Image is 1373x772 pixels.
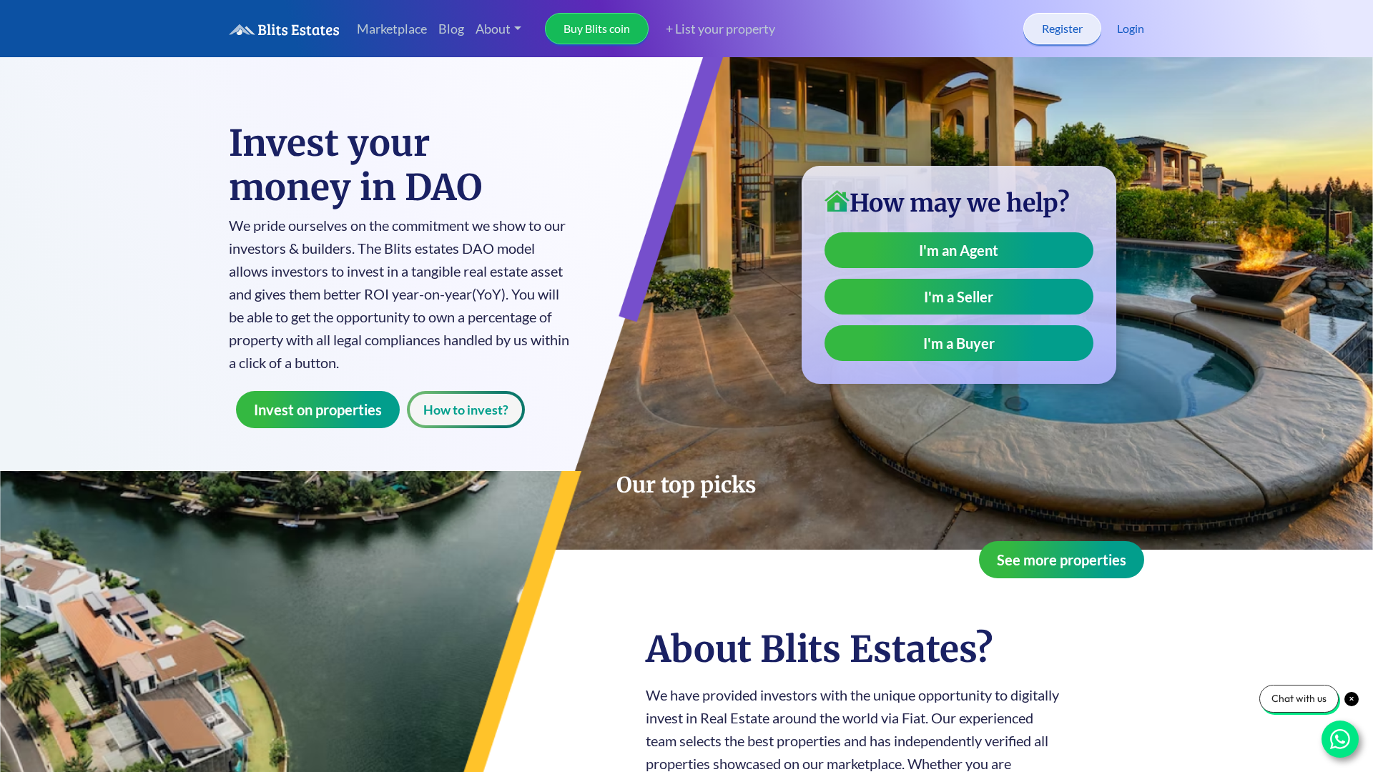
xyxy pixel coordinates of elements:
h3: How may we help? [825,189,1093,218]
h1: Invest your money in DAO [229,122,572,210]
h2: Our top picks [229,471,1144,498]
a: I'm a Seller [825,279,1093,315]
a: I'm an Agent [825,232,1093,268]
a: Buy Blits coin [545,13,649,44]
a: Blog [433,14,470,44]
a: Register [1023,13,1101,44]
button: See more properties [979,541,1144,578]
a: + List your property [649,19,775,39]
p: We pride ourselves on the commitment we show to our investors & builders. The Blits estates DAO m... [229,214,572,374]
h3: About Blits Estates? [646,628,1066,672]
a: Marketplace [351,14,433,44]
a: About [470,14,527,44]
button: Invest on properties [236,391,400,428]
button: How to invest? [407,391,525,428]
img: home-icon [825,190,850,212]
div: Chat with us [1259,685,1339,713]
a: Login [1117,20,1144,37]
a: I'm a Buyer [825,325,1093,361]
img: logo.6a08bd47fd1234313fe35534c588d03a.svg [229,24,340,36]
